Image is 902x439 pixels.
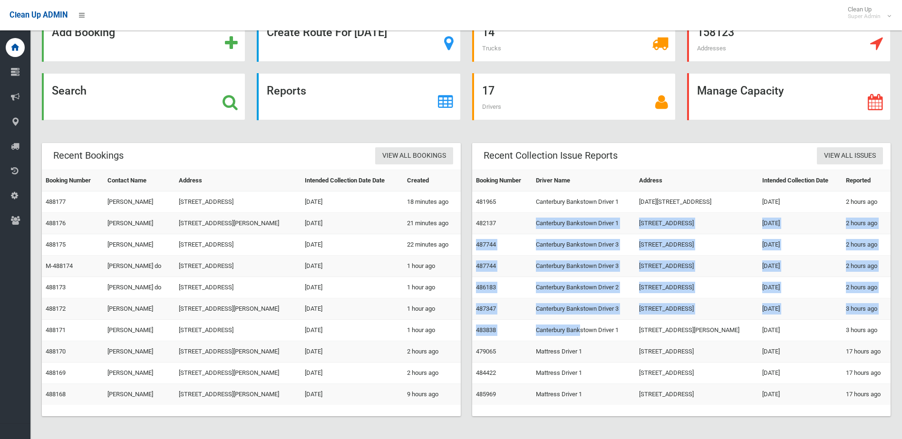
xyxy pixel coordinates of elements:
[301,320,403,341] td: [DATE]
[104,384,175,405] td: [PERSON_NAME]
[687,15,891,62] a: 158123 Addresses
[301,298,403,320] td: [DATE]
[46,241,66,248] a: 488175
[301,170,403,191] th: Intended Collection Date Date
[758,170,843,191] th: Intended Collection Date
[104,213,175,234] td: [PERSON_NAME]
[104,256,175,277] td: [PERSON_NAME] do
[175,213,301,234] td: [STREET_ADDRESS][PERSON_NAME]
[842,191,891,213] td: 2 hours ago
[842,234,891,256] td: 2 hours ago
[532,363,635,384] td: Mattress Driver 1
[842,341,891,363] td: 17 hours ago
[476,305,496,312] a: 487347
[301,191,403,213] td: [DATE]
[482,26,495,39] strong: 14
[482,45,501,52] span: Trucks
[482,84,495,97] strong: 17
[403,256,460,277] td: 1 hour ago
[472,146,629,165] header: Recent Collection Issue Reports
[476,326,496,334] a: 483838
[403,341,460,363] td: 2 hours ago
[635,363,758,384] td: [STREET_ADDRESS]
[175,341,301,363] td: [STREET_ADDRESS][PERSON_NAME]
[532,170,635,191] th: Driver Name
[42,170,104,191] th: Booking Number
[301,277,403,298] td: [DATE]
[301,363,403,384] td: [DATE]
[532,256,635,277] td: Canterbury Bankstown Driver 3
[104,363,175,384] td: [PERSON_NAME]
[635,256,758,277] td: [STREET_ADDRESS]
[842,298,891,320] td: 3 hours ago
[482,103,501,110] span: Drivers
[476,369,496,376] a: 484422
[104,298,175,320] td: [PERSON_NAME]
[842,277,891,298] td: 2 hours ago
[758,256,843,277] td: [DATE]
[532,277,635,298] td: Canterbury Bankstown Driver 2
[42,146,135,165] header: Recent Bookings
[104,191,175,213] td: [PERSON_NAME]
[46,369,66,376] a: 488169
[758,277,843,298] td: [DATE]
[46,284,66,291] a: 488173
[842,256,891,277] td: 2 hours ago
[403,384,460,405] td: 9 hours ago
[301,256,403,277] td: [DATE]
[697,84,784,97] strong: Manage Capacity
[476,198,496,205] a: 481965
[842,213,891,234] td: 2 hours ago
[403,213,460,234] td: 21 minutes ago
[635,320,758,341] td: [STREET_ADDRESS][PERSON_NAME]
[758,384,843,405] td: [DATE]
[687,73,891,120] a: Manage Capacity
[476,348,496,355] a: 479065
[758,363,843,384] td: [DATE]
[257,73,460,120] a: Reports
[843,6,890,20] span: Clean Up
[375,147,453,165] a: View All Bookings
[532,320,635,341] td: Canterbury Bankstown Driver 1
[635,234,758,256] td: [STREET_ADDRESS]
[476,262,496,269] a: 487744
[472,15,676,62] a: 14 Trucks
[532,213,635,234] td: Canterbury Bankstown Driver 1
[476,241,496,248] a: 487744
[403,298,460,320] td: 1 hour ago
[635,213,758,234] td: [STREET_ADDRESS]
[842,363,891,384] td: 17 hours ago
[635,277,758,298] td: [STREET_ADDRESS]
[842,170,891,191] th: Reported
[46,219,66,227] a: 488176
[52,26,115,39] strong: Add Booking
[52,84,87,97] strong: Search
[842,384,891,405] td: 17 hours ago
[403,191,460,213] td: 18 minutes ago
[104,277,175,298] td: [PERSON_NAME] do
[46,391,66,398] a: 488168
[301,384,403,405] td: [DATE]
[758,320,843,341] td: [DATE]
[301,341,403,363] td: [DATE]
[403,234,460,256] td: 22 minutes ago
[758,191,843,213] td: [DATE]
[46,326,66,334] a: 488171
[635,191,758,213] td: [DATE][STREET_ADDRESS]
[175,320,301,341] td: [STREET_ADDRESS]
[403,277,460,298] td: 1 hour ago
[175,277,301,298] td: [STREET_ADDRESS]
[635,170,758,191] th: Address
[817,147,883,165] a: View All Issues
[403,363,460,384] td: 2 hours ago
[175,298,301,320] td: [STREET_ADDRESS][PERSON_NAME]
[472,170,533,191] th: Booking Number
[104,320,175,341] td: [PERSON_NAME]
[758,298,843,320] td: [DATE]
[10,10,68,19] span: Clean Up ADMIN
[46,262,73,269] a: M-488174
[635,384,758,405] td: [STREET_ADDRESS]
[46,198,66,205] a: 488177
[175,170,301,191] th: Address
[175,256,301,277] td: [STREET_ADDRESS]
